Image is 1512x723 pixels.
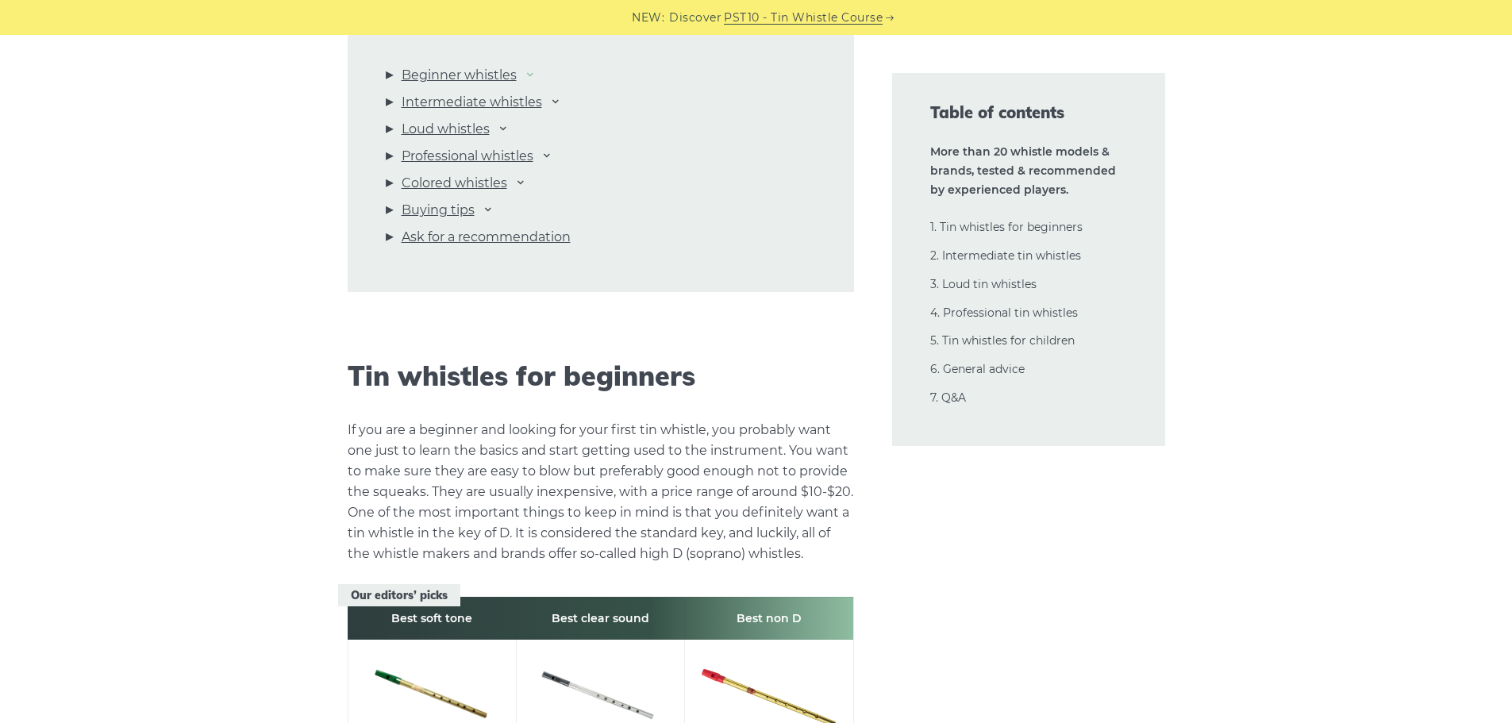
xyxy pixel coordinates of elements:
[402,146,533,167] a: Professional whistles
[402,92,542,113] a: Intermediate whistles
[516,597,684,640] th: Best clear sound
[930,306,1078,320] a: 4. Professional tin whistles
[402,227,571,248] a: Ask for a recommendation
[632,9,664,27] span: NEW:
[724,9,883,27] a: PST10 - Tin Whistle Course
[338,584,460,607] span: Our editors’ picks
[685,597,853,640] th: Best non D
[348,420,854,564] p: If you are a beginner and looking for your first tin whistle, you probably want one just to learn...
[930,277,1037,291] a: 3. Loud tin whistles
[930,220,1083,234] a: 1. Tin whistles for beginners
[402,65,517,86] a: Beginner whistles
[930,333,1075,348] a: 5. Tin whistles for children
[930,362,1025,376] a: 6. General advice
[402,173,507,194] a: Colored whistles
[348,360,854,393] h2: Tin whistles for beginners
[348,597,516,640] th: Best soft tone
[930,102,1127,124] span: Table of contents
[930,390,966,405] a: 7. Q&A
[402,119,490,140] a: Loud whistles
[930,144,1116,197] strong: More than 20 whistle models & brands, tested & recommended by experienced players.
[930,248,1081,263] a: 2. Intermediate tin whistles
[669,9,721,27] span: Discover
[402,200,475,221] a: Buying tips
